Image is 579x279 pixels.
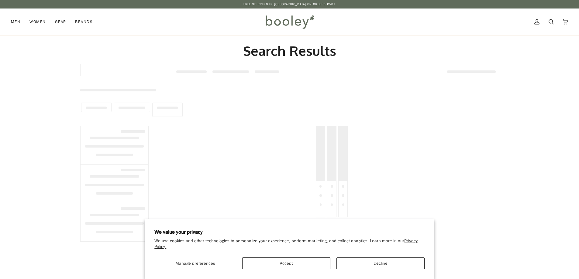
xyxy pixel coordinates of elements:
span: Manage preferences [175,260,215,266]
a: Women [25,9,50,35]
img: Booley [263,13,316,31]
p: We use cookies and other technologies to personalize your experience, perform marketing, and coll... [154,238,425,250]
h2: Search Results [80,43,499,59]
span: Brands [75,19,93,25]
a: Men [11,9,25,35]
button: Accept [242,257,330,269]
p: Free Shipping in [GEOGRAPHIC_DATA] on Orders €50+ [243,2,336,7]
a: Privacy Policy. [154,238,418,250]
span: Women [29,19,46,25]
span: Men [11,19,20,25]
button: Decline [336,257,425,269]
button: Manage preferences [154,257,236,269]
a: Brands [71,9,97,35]
h2: We value your privacy [154,229,425,236]
a: Gear [50,9,71,35]
span: Gear [55,19,66,25]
